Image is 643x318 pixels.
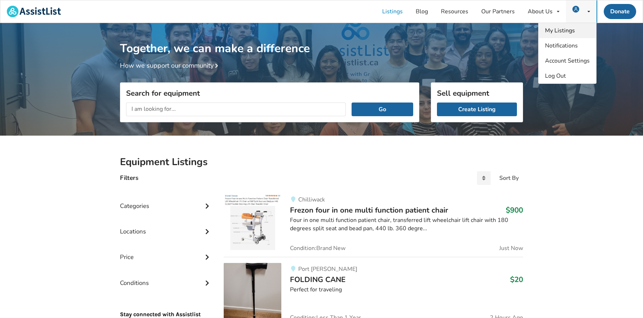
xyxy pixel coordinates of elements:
[409,0,434,23] a: Blog
[434,0,475,23] a: Resources
[126,88,413,98] h3: Search for equipment
[290,274,345,285] span: FOLDING CANE
[120,188,212,213] div: Categories
[120,23,523,56] h1: Together, we can make a difference
[120,174,138,182] h4: Filters
[298,265,357,273] span: Port [PERSON_NAME]
[352,103,413,116] button: Go
[437,88,517,98] h3: Sell equipment
[545,72,566,80] span: Log Out
[499,245,523,251] span: Just Now
[545,57,590,65] span: Account Settings
[545,42,578,50] span: Notifications
[224,194,281,251] img: mobility-frezon four in one multi function patient chair
[510,275,523,284] h3: $20
[120,61,221,70] a: How we support our community
[290,216,523,233] div: Four in one multi function patient chair, transferred lift wheelchair lift chair with 180 degrees...
[290,286,523,294] div: Perfect for traveling
[499,175,519,181] div: Sort By
[224,194,523,257] a: mobility-frezon four in one multi function patient chairChilliwackFrezon four in one multi functi...
[298,196,325,204] span: Chilliwack
[506,205,523,215] h3: $900
[604,4,636,19] a: Donate
[120,213,212,239] div: Locations
[572,6,579,13] img: user icon
[290,245,345,251] span: Condition: Brand New
[120,239,212,264] div: Price
[376,0,409,23] a: Listings
[475,0,521,23] a: Our Partners
[120,265,212,290] div: Conditions
[120,156,523,168] h2: Equipment Listings
[126,103,346,116] input: I am looking for...
[7,6,61,17] img: assistlist-logo
[290,205,448,215] span: Frezon four in one multi function patient chair
[528,9,553,14] div: About Us
[545,27,575,35] span: My Listings
[437,103,517,116] a: Create Listing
